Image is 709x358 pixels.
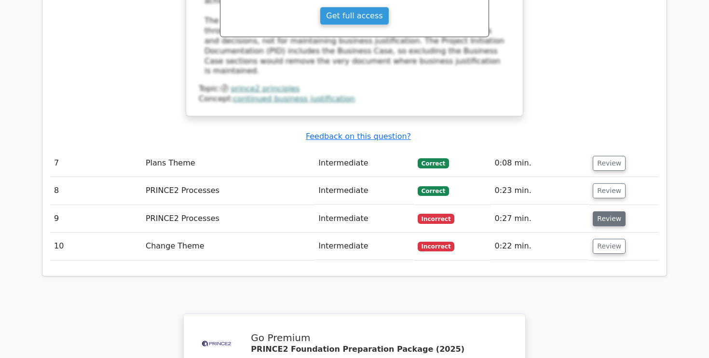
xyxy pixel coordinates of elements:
[142,205,314,233] td: PRINCE2 Processes
[142,233,314,260] td: Change Theme
[50,205,142,233] td: 9
[50,177,142,205] td: 8
[418,214,455,223] span: Incorrect
[199,84,510,94] div: Topic:
[593,156,626,171] button: Review
[418,158,449,168] span: Correct
[491,205,589,233] td: 0:27 min.
[50,150,142,177] td: 7
[142,150,314,177] td: Plans Theme
[314,205,413,233] td: Intermediate
[314,233,413,260] td: Intermediate
[320,7,389,25] a: Get full access
[314,150,413,177] td: Intermediate
[418,186,449,196] span: Correct
[233,94,355,103] a: continued business justification
[231,84,300,93] a: prince2 principles
[593,239,626,254] button: Review
[50,233,142,260] td: 10
[306,132,411,141] a: Feedback on this question?
[491,233,589,260] td: 0:22 min.
[199,94,510,104] div: Concept:
[491,150,589,177] td: 0:08 min.
[491,177,589,205] td: 0:23 min.
[418,242,455,251] span: Incorrect
[314,177,413,205] td: Intermediate
[593,211,626,226] button: Review
[593,183,626,198] button: Review
[142,177,314,205] td: PRINCE2 Processes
